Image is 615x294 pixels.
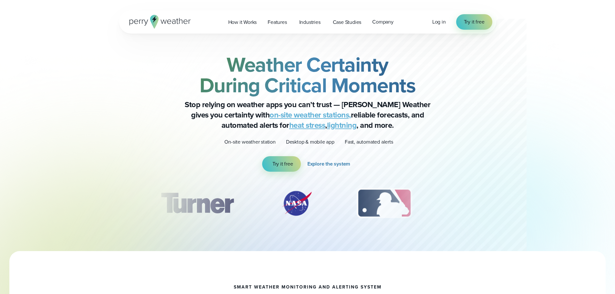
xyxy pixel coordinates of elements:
a: Log in [432,18,446,26]
span: Features [268,18,287,26]
a: Explore the system [307,156,353,172]
div: slideshow [151,187,464,223]
a: lightning [327,119,357,131]
img: MLB.svg [350,187,418,219]
a: Try it free [262,156,301,172]
p: On-site weather station [224,138,275,146]
a: heat stress [289,119,325,131]
a: on-site weather stations, [270,109,351,121]
h1: smart weather monitoring and alerting system [234,285,382,290]
a: Try it free [456,14,492,30]
span: Industries [299,18,321,26]
a: How it Works [223,15,262,29]
span: How it Works [228,18,257,26]
a: Case Studies [327,15,367,29]
p: Stop relying on weather apps you can’t trust — [PERSON_NAME] Weather gives you certainty with rel... [179,99,437,130]
strong: Weather Certainty During Critical Moments [200,49,416,100]
span: Company [372,18,394,26]
span: Explore the system [307,160,350,168]
div: 4 of 12 [449,187,501,219]
img: PGA.svg [449,187,501,219]
span: Log in [432,18,446,25]
img: NASA.svg [274,187,319,219]
div: 1 of 12 [151,187,243,219]
span: Try it free [464,18,485,26]
span: Case Studies [333,18,362,26]
span: Try it free [272,160,293,168]
p: Desktop & mobile app [286,138,334,146]
img: Turner-Construction_1.svg [151,187,243,219]
div: 2 of 12 [274,187,319,219]
p: Fast, automated alerts [345,138,393,146]
div: 3 of 12 [350,187,418,219]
